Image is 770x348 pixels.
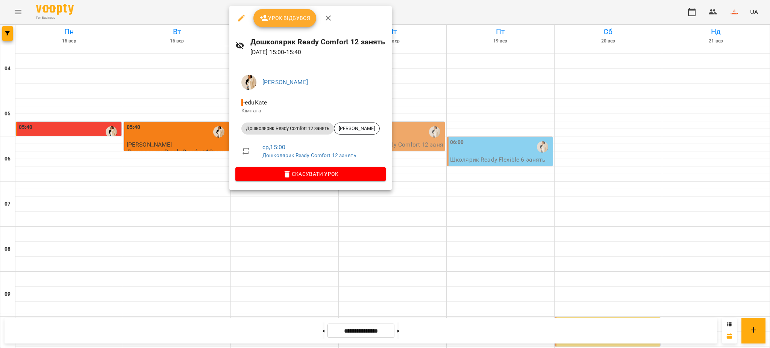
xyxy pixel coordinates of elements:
a: ср , 15:00 [262,144,285,151]
h6: Дошколярик Ready Comfort 12 занять [250,36,386,48]
a: [PERSON_NAME] [262,79,308,86]
span: Дошколярик Ready Comfort 12 занять [241,125,334,132]
img: fdd027e441a0c5173205924c3f4c3b57.jpg [241,75,256,90]
div: [PERSON_NAME] [334,123,380,135]
button: Урок відбувся [253,9,317,27]
span: [PERSON_NAME] [334,125,379,132]
a: Дошколярик Ready Comfort 12 занять [262,152,356,158]
button: Скасувати Урок [235,167,386,181]
span: - eduKate [241,99,268,106]
span: Скасувати Урок [241,169,380,179]
p: Кімната [241,107,380,115]
p: [DATE] 15:00 - 15:40 [250,48,386,57]
span: Урок відбувся [259,14,311,23]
